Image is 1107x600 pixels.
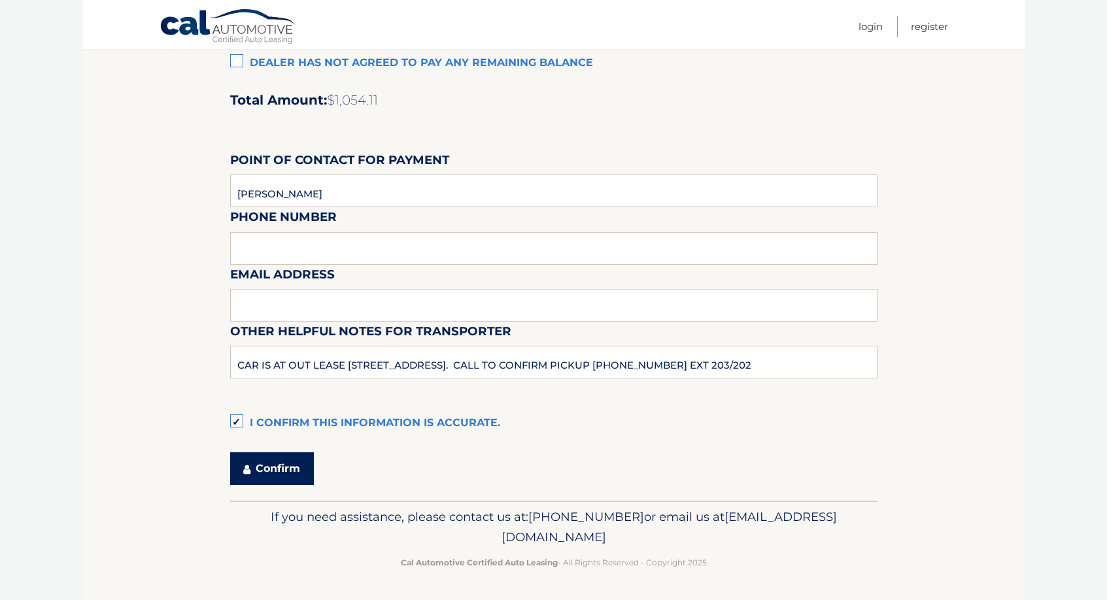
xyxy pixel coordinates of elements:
[230,150,449,175] label: Point of Contact for Payment
[911,16,948,37] a: Register
[528,509,644,524] span: [PHONE_NUMBER]
[160,8,297,46] a: Cal Automotive
[239,507,869,548] p: If you need assistance, please contact us at: or email us at
[230,92,877,108] h2: Total Amount:
[239,556,869,569] p: - All Rights Reserved - Copyright 2025
[859,16,883,37] a: Login
[230,322,511,346] label: Other helpful notes for transporter
[230,265,335,289] label: Email Address
[401,558,558,567] strong: Cal Automotive Certified Auto Leasing
[230,452,314,485] button: Confirm
[230,50,877,76] label: Dealer has not agreed to pay any remaining balance
[230,410,877,437] label: I confirm this information is accurate.
[327,92,378,108] span: $1,054.11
